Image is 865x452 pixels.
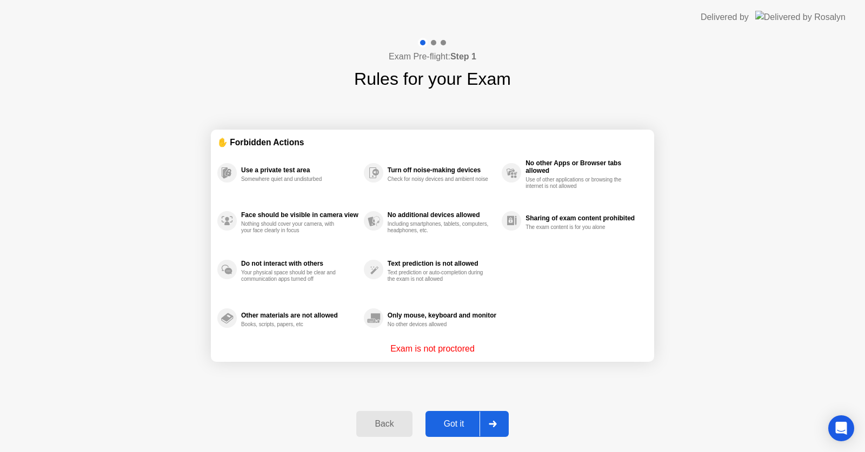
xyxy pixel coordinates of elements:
div: Other materials are not allowed [241,312,358,319]
div: Turn off noise-making devices [388,166,496,174]
div: Delivered by [701,11,749,24]
div: Check for noisy devices and ambient noise [388,176,490,183]
h4: Exam Pre-flight: [389,50,476,63]
div: Somewhere quiet and undisturbed [241,176,343,183]
div: The exam content is for you alone [525,224,628,231]
div: Text prediction is not allowed [388,260,496,267]
h1: Rules for your Exam [354,66,511,92]
div: Your physical space should be clear and communication apps turned off [241,269,343,282]
img: Delivered by Rosalyn [755,11,846,23]
p: Exam is not proctored [390,342,475,355]
div: No additional devices allowed [388,211,496,219]
div: Do not interact with others [241,260,358,267]
button: Back [356,411,412,437]
div: Face should be visible in camera view [241,211,358,219]
div: Only mouse, keyboard and monitor [388,312,496,319]
div: ✋ Forbidden Actions [217,136,648,149]
div: No other devices allowed [388,321,490,328]
div: Use a private test area [241,166,358,174]
b: Step 1 [450,52,476,61]
div: Use of other applications or browsing the internet is not allowed [525,177,628,190]
div: Nothing should cover your camera, with your face clearly in focus [241,221,343,234]
div: Back [360,419,409,429]
button: Got it [425,411,509,437]
div: Books, scripts, papers, etc [241,321,343,328]
div: No other Apps or Browser tabs allowed [525,159,642,174]
div: Text prediction or auto-completion during the exam is not allowed [388,269,490,282]
div: Sharing of exam content prohibited [525,214,642,222]
div: Got it [429,419,480,429]
div: Including smartphones, tablets, computers, headphones, etc. [388,221,490,234]
div: Open Intercom Messenger [828,415,854,441]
